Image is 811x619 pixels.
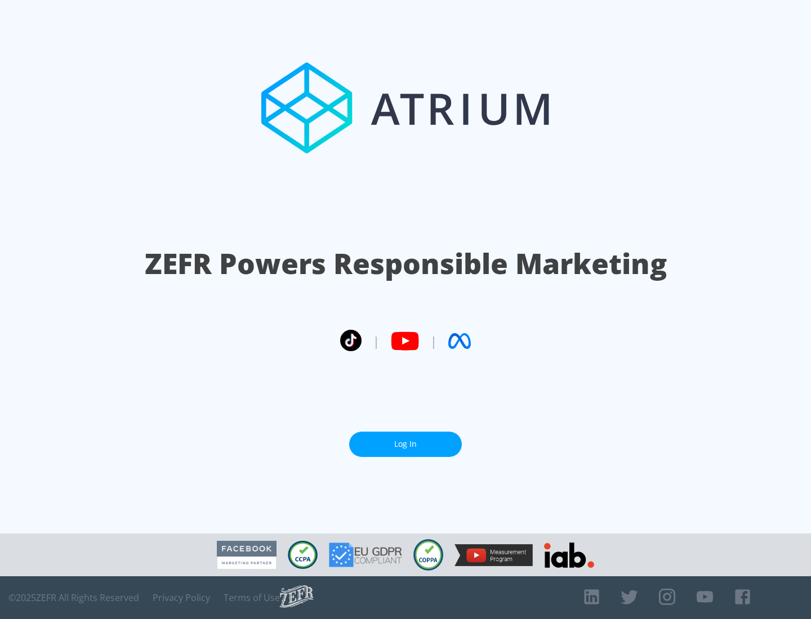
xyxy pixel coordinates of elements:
img: COPPA Compliant [413,539,443,571]
a: Log In [349,432,462,457]
span: | [373,333,380,349]
img: CCPA Compliant [288,541,318,569]
span: © 2025 ZEFR All Rights Reserved [8,592,139,603]
h1: ZEFR Powers Responsible Marketing [145,244,667,283]
img: GDPR Compliant [329,542,402,567]
a: Privacy Policy [153,592,210,603]
img: YouTube Measurement Program [454,544,533,566]
img: Facebook Marketing Partner [217,541,277,569]
img: IAB [544,542,594,568]
a: Terms of Use [224,592,280,603]
span: | [430,333,437,349]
